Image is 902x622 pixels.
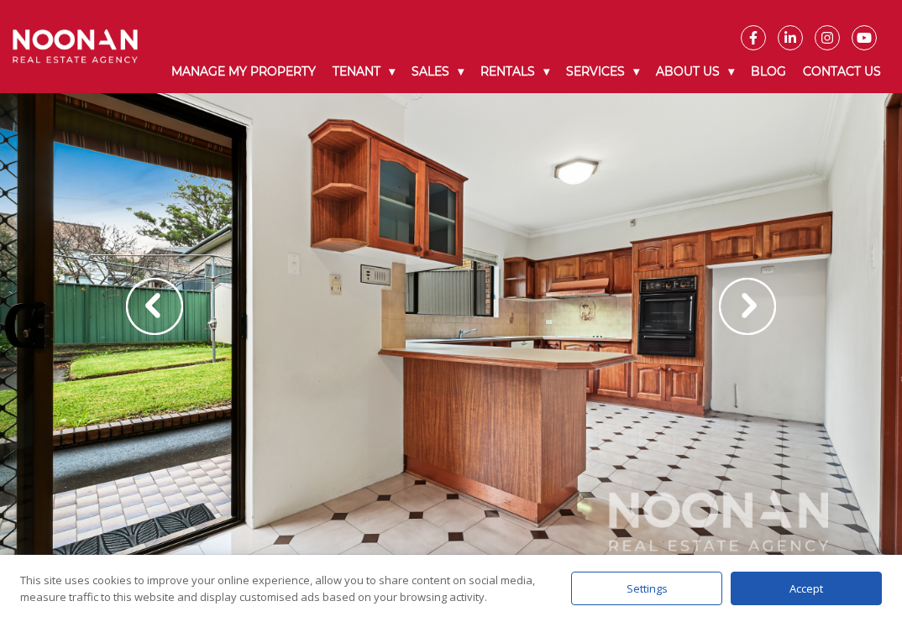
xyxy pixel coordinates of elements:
[571,572,722,605] div: Settings
[403,50,472,93] a: Sales
[648,50,742,93] a: About Us
[558,50,648,93] a: Services
[20,572,538,605] div: This site uses cookies to improve your online experience, allow you to share content on social me...
[731,572,882,605] div: Accept
[13,29,138,64] img: Noonan Real Estate Agency
[794,50,889,93] a: Contact Us
[719,278,776,335] img: Arrow slider
[472,50,558,93] a: Rentals
[126,278,183,335] img: Arrow slider
[742,50,794,93] a: Blog
[163,50,324,93] a: Manage My Property
[324,50,403,93] a: Tenant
